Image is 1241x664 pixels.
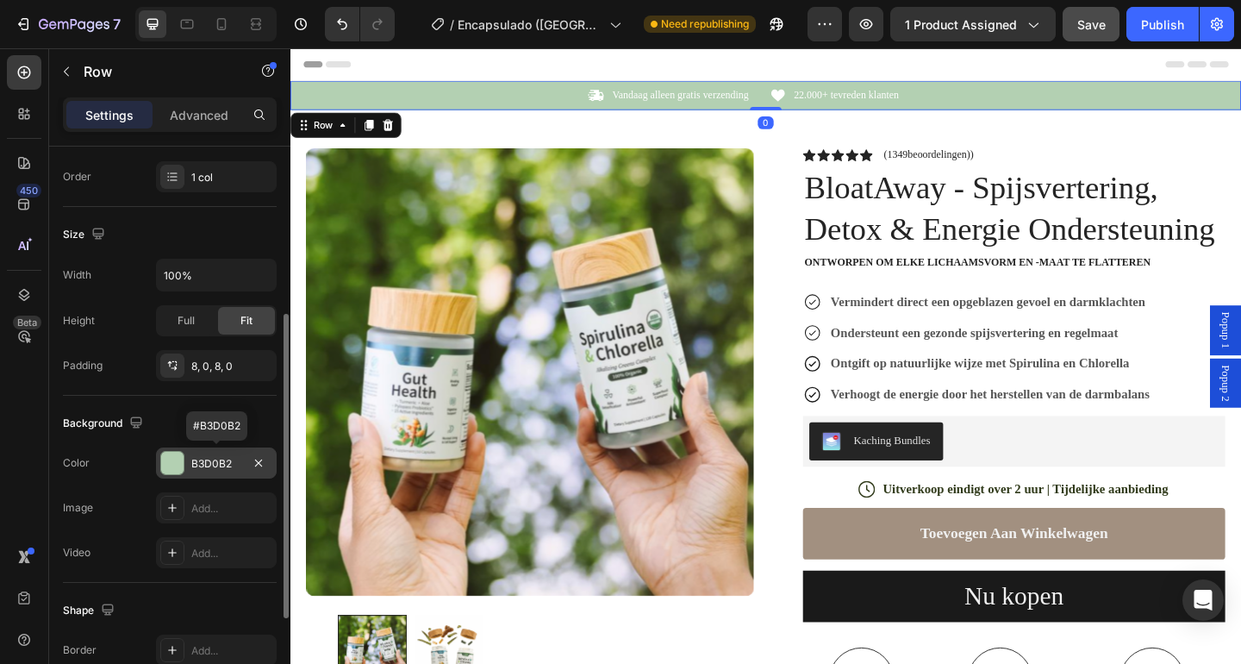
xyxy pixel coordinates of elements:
[1126,7,1199,41] button: Publish
[63,545,90,561] div: Video
[613,417,696,435] div: Kaching Bundles
[191,643,272,659] div: Add...
[63,358,103,373] div: Padding
[63,642,97,658] div: Border
[191,456,241,472] div: B3D0B2
[548,44,663,59] p: 22.000+ tevreden klanten
[558,568,1017,624] button: <p><span style="background-color:rgba(0, 0, 0, 0);">Nu kopen</span></p>
[63,313,95,329] div: Height
[1063,7,1119,41] button: Save
[661,16,749,32] span: Need republishing
[63,267,91,283] div: Width
[733,580,841,611] span: Nu kopen
[588,335,913,350] strong: Ontgift op natuurlijke wijze met Spirulina en Chlorella
[157,260,276,291] input: Auto
[564,407,710,448] button: Kaching Bundles
[645,472,955,486] strong: Uitverkoop eindigt over 2 uur | Tijdelijke aanbieding
[645,109,671,122] span: (1349
[290,48,1241,664] iframe: Design area
[1141,16,1184,34] div: Publish
[739,109,743,122] span: )
[350,44,498,59] p: Vandaag alleen gratis verzending
[63,223,109,247] div: Size
[22,76,50,91] div: Row
[558,128,1017,221] h1: BloatAway - Spijsvertering, Detox & Energie Ondersteuning
[16,184,41,197] div: 450
[13,316,41,329] div: Beta
[7,7,128,41] button: 7
[170,106,228,124] p: Advanced
[559,226,936,239] strong: Ontworpen om elke lichaamsvorm en -maat te flatteren
[63,599,118,623] div: Shape
[588,302,901,316] strong: Ondersteunt een gezonde spijsvertering en regelmaat
[890,7,1056,41] button: 1 product assigned
[113,14,121,34] p: 7
[588,268,930,283] strong: Vermindert direct een opgeblazen gevoel en darmklachten
[178,313,195,329] span: Full
[84,61,230,82] p: Row
[240,313,253,329] span: Fit
[905,16,1017,34] span: 1 product assigned
[1182,579,1224,621] div: Open Intercom Messenger
[191,359,272,374] div: 8, 0, 8, 0
[558,500,1017,556] button: toevoegen aan winkelwagen
[508,74,526,88] div: 0
[458,16,602,34] span: Encapsulado ([GEOGRAPHIC_DATA]) - [DATE] 10:44:18
[1008,286,1026,326] span: Popup 1
[578,417,599,438] img: KachingBundles.png
[85,106,134,124] p: Settings
[63,455,90,471] div: Color
[1008,344,1026,384] span: Popup 2
[325,7,395,41] div: Undo/Redo
[671,109,739,122] span: beoordelingen)
[63,412,147,435] div: Background
[191,546,272,561] div: Add...
[1077,17,1106,32] span: Save
[450,16,454,34] span: /
[63,500,93,516] div: Image
[685,517,889,539] div: toevoegen aan winkelwagen
[588,369,935,384] strong: Verhoogt de energie door het herstellen van de darmbalans
[63,169,91,185] div: Order
[191,501,272,517] div: Add...
[191,170,272,185] div: 1 col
